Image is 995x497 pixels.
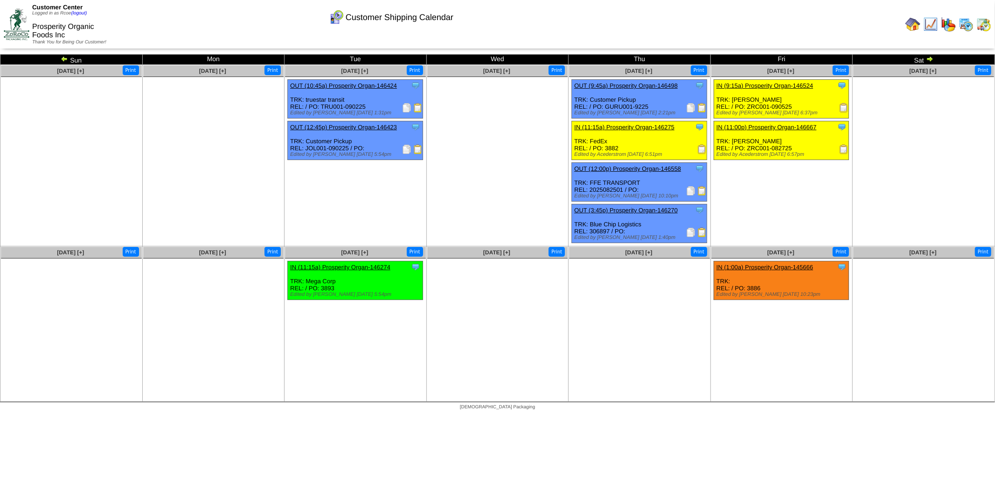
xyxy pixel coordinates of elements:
[625,68,652,74] a: [DATE] [+]
[574,110,707,116] div: Edited by [PERSON_NAME] [DATE] 2:21pm
[833,247,849,257] button: Print
[686,103,696,112] img: Packing Slip
[290,110,423,116] div: Edited by [PERSON_NAME] [DATE] 1:31pm
[574,235,707,240] div: Edited by [PERSON_NAME] [DATE] 1:40pm
[717,152,849,157] div: Edited by Acederstrom [DATE] 6:57pm
[483,68,510,74] a: [DATE] [+]
[142,55,285,65] td: Mon
[839,145,849,154] img: Receiving Document
[413,145,423,154] img: Bill of Lading
[975,65,991,75] button: Print
[853,55,995,65] td: Sat
[839,103,849,112] img: Receiving Document
[697,145,707,154] img: Receiving Document
[691,65,707,75] button: Print
[199,249,226,256] a: [DATE] [+]
[695,164,704,173] img: Tooltip
[411,81,420,90] img: Tooltip
[714,80,849,119] div: TRK: [PERSON_NAME] REL: / PO: ZRC001-090525
[923,17,938,32] img: line_graph.gif
[975,247,991,257] button: Print
[413,103,423,112] img: Bill of Lading
[697,103,707,112] img: Bill of Lading
[57,68,84,74] span: [DATE] [+]
[926,55,933,63] img: arrowright.gif
[264,247,281,257] button: Print
[264,65,281,75] button: Print
[717,124,817,131] a: IN (11:00p) Prosperity Organ-146667
[941,17,956,32] img: graph.gif
[61,55,68,63] img: arrowleft.gif
[4,8,29,40] img: ZoRoCo_Logo(Green%26Foil)%20jpg.webp
[407,247,423,257] button: Print
[549,247,565,257] button: Print
[910,249,937,256] a: [DATE] [+]
[686,186,696,196] img: Packing Slip
[285,55,427,65] td: Tue
[483,249,510,256] a: [DATE] [+]
[959,17,974,32] img: calendarprod.gif
[910,68,937,74] a: [DATE] [+]
[123,65,139,75] button: Print
[717,82,813,89] a: IN (9:15a) Prosperity Organ-146524
[402,145,411,154] img: Packing Slip
[714,121,849,160] div: TRK: [PERSON_NAME] REL: / PO: ZRC001-082725
[574,152,707,157] div: Edited by Acederstrom [DATE] 6:51pm
[625,249,652,256] a: [DATE] [+]
[572,163,707,202] div: TRK: FFE TRANSPORT REL: 2025082501 / PO:
[288,121,423,160] div: TRK: Customer Pickup REL: JOL001-090225 / PO:
[32,40,106,45] span: Thank You for Being Our Customer!
[574,193,707,199] div: Edited by [PERSON_NAME] [DATE] 10:10pm
[572,121,707,160] div: TRK: FedEx REL: / PO: 3882
[574,165,681,172] a: OUT (12:00p) Prosperity Organ-146558
[199,68,226,74] a: [DATE] [+]
[290,124,397,131] a: OUT (12:45p) Prosperity Organ-146423
[574,82,678,89] a: OUT (9:45a) Prosperity Organ-146498
[837,122,847,132] img: Tooltip
[341,68,368,74] a: [DATE] [+]
[837,81,847,90] img: Tooltip
[426,55,569,65] td: Wed
[905,17,920,32] img: home.gif
[460,405,535,410] span: [DEMOGRAPHIC_DATA] Packaging
[32,11,87,16] span: Logged in as Rcoe
[572,80,707,119] div: TRK: Customer Pickup REL: / PO: GURU001-9225
[290,82,397,89] a: OUT (10:45a) Prosperity Organ-146424
[32,23,94,39] span: Prosperity Organic Foods Inc
[697,186,707,196] img: Bill of Lading
[288,261,423,300] div: TRK: Mega Corp REL: / PO: 3893
[123,247,139,257] button: Print
[691,247,707,257] button: Print
[686,228,696,237] img: Packing Slip
[71,11,87,16] a: (logout)
[767,249,794,256] a: [DATE] [+]
[767,68,794,74] span: [DATE] [+]
[402,103,411,112] img: Packing Slip
[976,17,991,32] img: calendarinout.gif
[574,124,675,131] a: IN (11:15a) Prosperity Organ-146275
[572,204,707,243] div: TRK: Blue Chip Logistics REL: 306897 / PO:
[346,13,453,22] span: Customer Shipping Calendar
[717,292,849,297] div: Edited by [PERSON_NAME] [DATE] 10:23pm
[407,65,423,75] button: Print
[549,65,565,75] button: Print
[717,264,813,271] a: IN (1:00a) Prosperity Organ-145666
[574,207,678,214] a: OUT (3:45p) Prosperity Organ-146270
[710,55,853,65] td: Fri
[697,228,707,237] img: Bill of Lading
[290,152,423,157] div: Edited by [PERSON_NAME] [DATE] 5:54pm
[411,122,420,132] img: Tooltip
[32,4,83,11] span: Customer Center
[57,249,84,256] a: [DATE] [+]
[290,292,423,297] div: Edited by [PERSON_NAME] [DATE] 5:54pm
